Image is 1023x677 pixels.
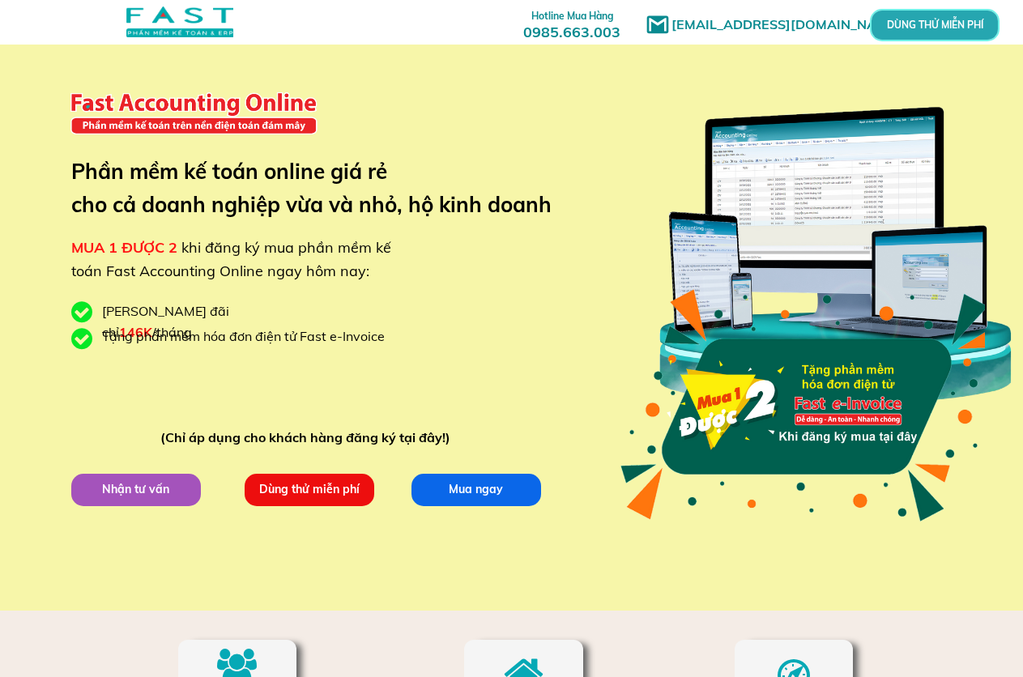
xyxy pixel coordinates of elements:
[102,326,397,347] div: Tặng phần mềm hóa đơn điện tử Fast e-Invoice
[913,20,957,31] p: DÙNG THỬ MIỄN PHÍ
[160,428,458,449] div: (Chỉ áp dụng cho khách hàng đăng ký tại đây!)
[671,15,910,36] h1: [EMAIL_ADDRESS][DOMAIN_NAME]
[505,6,638,40] h3: 0985.663.003
[244,473,374,505] p: Dùng thử miễn phí
[71,238,177,257] span: MUA 1 ĐƯỢC 2
[70,473,201,505] p: Nhận tư vấn
[531,10,613,22] span: Hotline Mua Hàng
[411,473,541,505] p: Mua ngay
[71,155,576,222] h3: Phần mềm kế toán online giá rẻ cho cả doanh nghiệp vừa và nhỏ, hộ kinh doanh
[119,324,152,340] span: 146K
[71,238,391,280] span: khi đăng ký mua phần mềm kế toán Fast Accounting Online ngay hôm nay:
[102,301,313,343] div: [PERSON_NAME] đãi chỉ /tháng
